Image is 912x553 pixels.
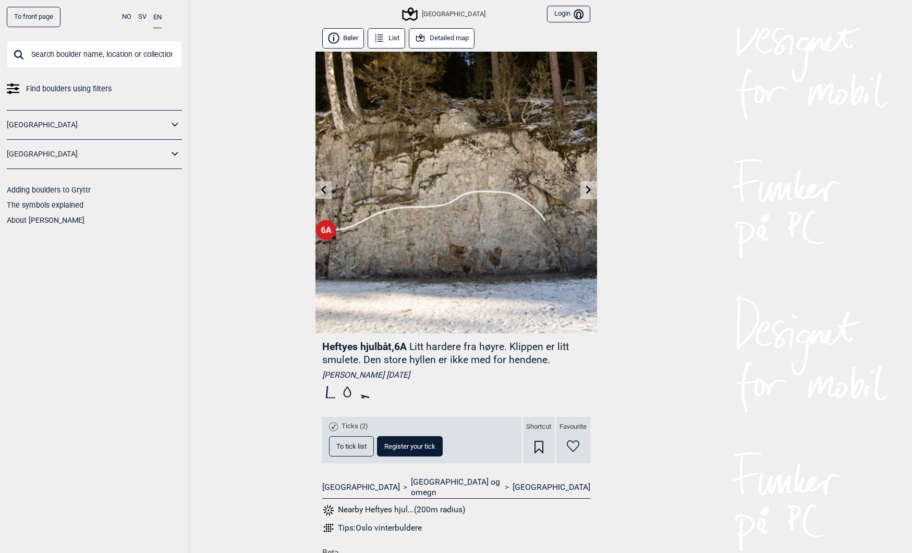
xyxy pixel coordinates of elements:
button: Bøler [322,28,364,49]
button: NO [122,7,131,27]
div: Shortcut [523,417,555,463]
button: To tick list [329,436,374,456]
button: SV [138,7,147,27]
span: Ticks (2) [342,422,368,431]
nav: > > [322,477,590,498]
a: [GEOGRAPHIC_DATA] [7,147,168,162]
button: List [368,28,406,49]
img: Heftyes hjulbat 210213 [315,52,597,333]
a: [GEOGRAPHIC_DATA] og omegn [411,477,502,498]
a: The symbols explained [7,201,83,209]
input: Search boulder name, location or collection [7,41,182,68]
span: Heftyes hjulbåt , 6A [322,341,407,353]
a: [GEOGRAPHIC_DATA] [322,482,400,492]
button: Nearby Heftyes hjul...(200m radius) [322,503,466,517]
span: Favourite [560,423,587,431]
span: Find boulders using filters [26,81,112,97]
a: [GEOGRAPHIC_DATA] [7,117,168,133]
a: [GEOGRAPHIC_DATA] [513,482,590,492]
span: Register your tick [384,443,435,450]
a: Adding boulders to Gryttr [7,186,91,194]
a: Find boulders using filters [7,81,182,97]
p: Litt hardere fra høyre. Klippen er litt smulete. Den store hyllen er ikke med for hendene. [322,341,569,366]
span: To tick list [336,443,367,450]
div: [PERSON_NAME] [DATE] [322,370,590,380]
button: Detailed map [409,28,475,49]
button: Register your tick [377,436,443,456]
a: To front page [7,7,60,27]
div: Tips: Oslo vinterbuldere [338,523,422,533]
div: [GEOGRAPHIC_DATA] [404,8,485,20]
button: Login [547,6,590,23]
button: EN [153,7,162,28]
a: About [PERSON_NAME] [7,216,84,224]
a: Tips:Oslo vinterbuldere [322,522,590,534]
